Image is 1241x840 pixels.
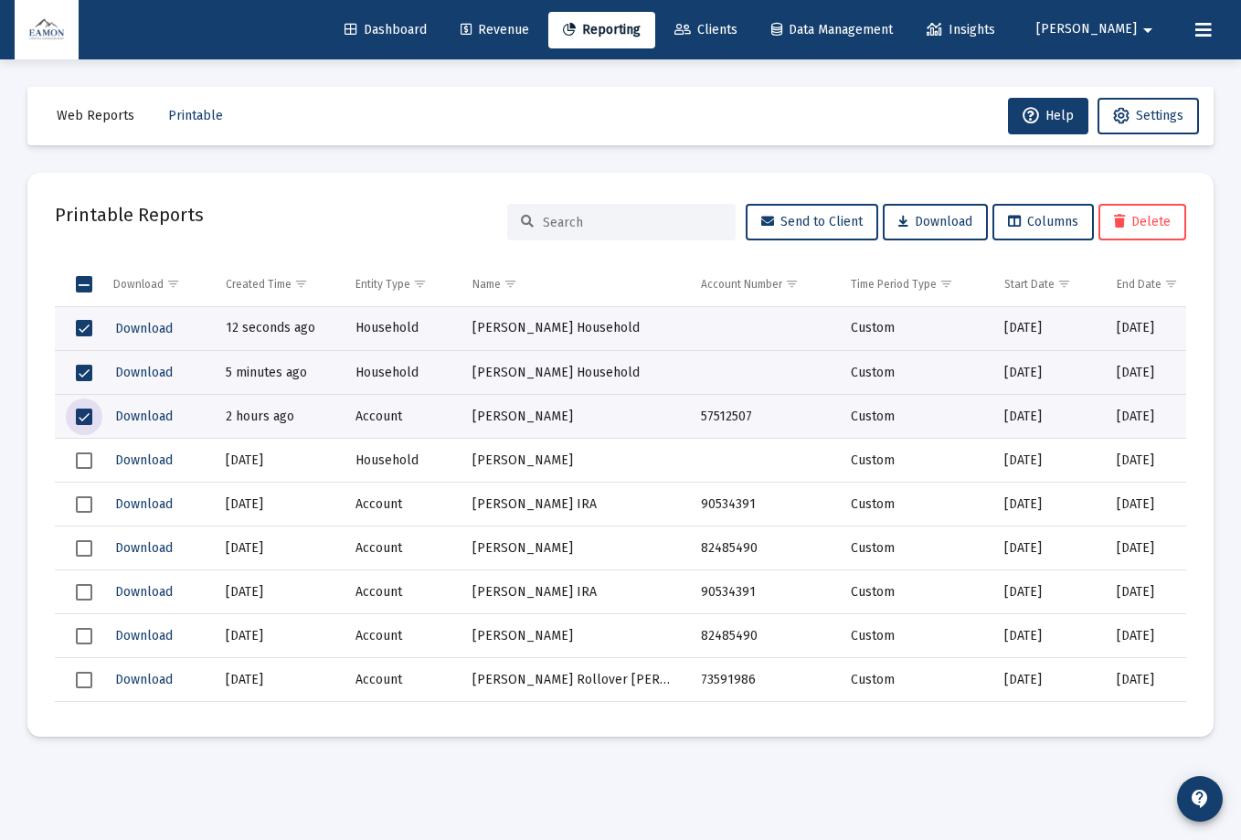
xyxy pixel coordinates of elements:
[992,658,1103,702] td: [DATE]
[343,483,461,526] td: Account
[1136,108,1183,123] span: Settings
[76,540,92,557] div: Select row
[76,628,92,644] div: Select row
[761,214,863,229] span: Send to Client
[851,277,937,292] div: Time Period Type
[1189,788,1211,810] mat-icon: contact_support
[992,614,1103,658] td: [DATE]
[55,262,1186,709] div: Data grid
[460,526,688,570] td: [PERSON_NAME]
[992,204,1094,240] button: Columns
[343,307,461,351] td: Household
[838,307,992,351] td: Custom
[213,439,343,483] td: [DATE]
[213,307,343,351] td: 12 seconds ago
[992,526,1103,570] td: [DATE]
[838,483,992,526] td: Custom
[76,452,92,469] div: Select row
[688,262,838,306] td: Column Account Number
[1057,277,1071,291] span: Show filter options for column 'Start Date'
[688,702,838,746] td: 76801348
[898,214,972,229] span: Download
[213,702,343,746] td: [DATE]
[76,672,92,688] div: Select row
[213,658,343,702] td: [DATE]
[688,658,838,702] td: 73591986
[883,204,988,240] button: Download
[1036,22,1137,37] span: [PERSON_NAME]
[927,22,995,37] span: Insights
[1137,12,1159,48] mat-icon: arrow_drop_down
[55,200,204,229] h2: Printable Reports
[838,439,992,483] td: Custom
[343,262,461,306] td: Column Entity Type
[115,628,173,643] span: Download
[1114,214,1171,229] span: Delete
[113,622,175,649] button: Download
[113,277,164,292] div: Download
[912,12,1010,48] a: Insights
[76,276,92,292] div: Select all
[1008,98,1088,134] button: Help
[76,365,92,381] div: Select row
[746,204,878,240] button: Send to Client
[1098,204,1186,240] button: Delete
[213,614,343,658] td: [DATE]
[154,98,238,134] button: Printable
[992,439,1103,483] td: [DATE]
[1104,262,1214,306] td: Column End Date
[1104,351,1214,395] td: [DATE]
[460,658,688,702] td: [PERSON_NAME] Rollover [PERSON_NAME]
[701,277,782,292] div: Account Number
[1164,277,1178,291] span: Show filter options for column 'End Date'
[76,496,92,513] div: Select row
[785,277,799,291] span: Show filter options for column 'Account Number'
[688,526,838,570] td: 82485490
[460,307,688,351] td: [PERSON_NAME] Household
[1104,570,1214,614] td: [DATE]
[330,12,441,48] a: Dashboard
[57,108,134,123] span: Web Reports
[76,584,92,601] div: Select row
[461,22,529,37] span: Revenue
[343,395,461,439] td: Account
[460,702,688,746] td: [PERSON_NAME] IRA
[115,452,173,468] span: Download
[838,702,992,746] td: Custom
[294,277,308,291] span: Show filter options for column 'Created Time'
[838,351,992,395] td: Custom
[460,351,688,395] td: [PERSON_NAME] Household
[838,658,992,702] td: Custom
[1104,483,1214,526] td: [DATE]
[76,320,92,336] div: Select row
[1117,277,1161,292] div: End Date
[343,351,461,395] td: Household
[343,570,461,614] td: Account
[688,395,838,439] td: 57512507
[113,315,175,342] button: Download
[674,22,737,37] span: Clients
[413,277,427,291] span: Show filter options for column 'Entity Type'
[460,262,688,306] td: Column Name
[1098,98,1199,134] button: Settings
[688,614,838,658] td: 82485490
[992,262,1103,306] td: Column Start Date
[113,403,175,430] button: Download
[101,262,213,306] td: Column Download
[113,447,175,473] button: Download
[660,12,752,48] a: Clients
[343,526,461,570] td: Account
[115,321,173,336] span: Download
[113,535,175,561] button: Download
[226,277,292,292] div: Created Time
[213,570,343,614] td: [DATE]
[992,702,1103,746] td: [DATE]
[166,277,180,291] span: Show filter options for column 'Download'
[1104,526,1214,570] td: [DATE]
[115,584,173,600] span: Download
[548,12,655,48] a: Reporting
[460,570,688,614] td: [PERSON_NAME] IRA
[1104,658,1214,702] td: [DATE]
[1104,307,1214,351] td: [DATE]
[838,526,992,570] td: Custom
